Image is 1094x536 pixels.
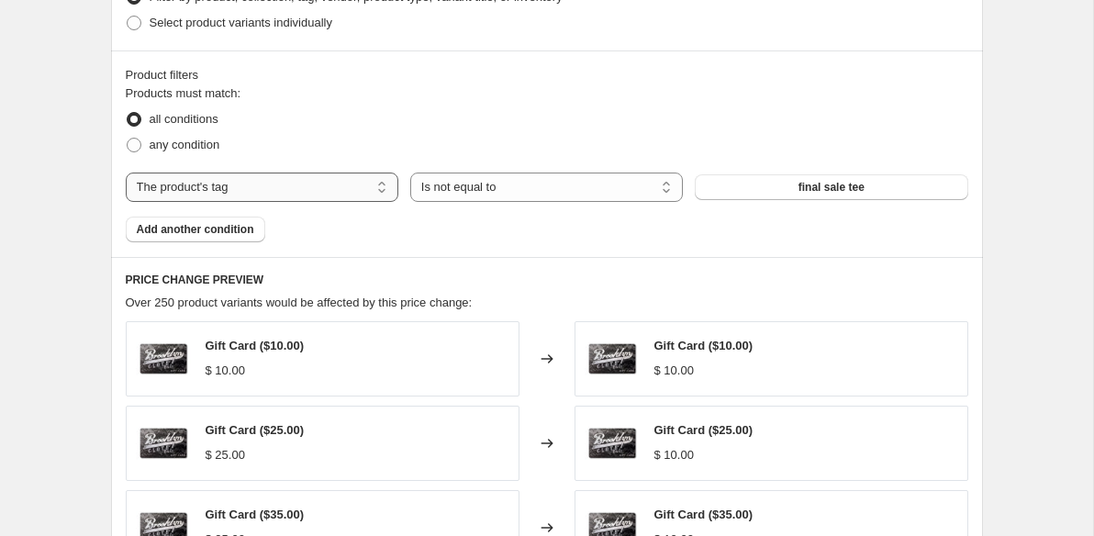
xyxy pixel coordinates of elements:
[798,180,865,195] span: final sale tee
[654,339,754,352] span: Gift Card ($10.00)
[206,339,305,352] span: Gift Card ($10.00)
[126,217,265,242] button: Add another condition
[126,66,968,84] div: Product filters
[126,273,968,287] h6: PRICE CHANGE PREVIEW
[654,446,694,464] div: $ 10.00
[206,362,245,380] div: $ 10.00
[695,174,967,200] button: final sale tee
[206,423,305,437] span: Gift Card ($25.00)
[585,331,640,386] img: gift-card_80x.jpg
[654,362,694,380] div: $ 10.00
[136,416,191,471] img: gift-card_80x.jpg
[585,416,640,471] img: gift-card_80x.jpg
[150,112,218,126] span: all conditions
[150,16,332,29] span: Select product variants individually
[206,446,245,464] div: $ 25.00
[654,423,754,437] span: Gift Card ($25.00)
[654,508,754,521] span: Gift Card ($35.00)
[126,86,241,100] span: Products must match:
[206,508,305,521] span: Gift Card ($35.00)
[136,331,191,386] img: gift-card_80x.jpg
[126,296,473,309] span: Over 250 product variants would be affected by this price change:
[137,222,254,237] span: Add another condition
[150,138,220,151] span: any condition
